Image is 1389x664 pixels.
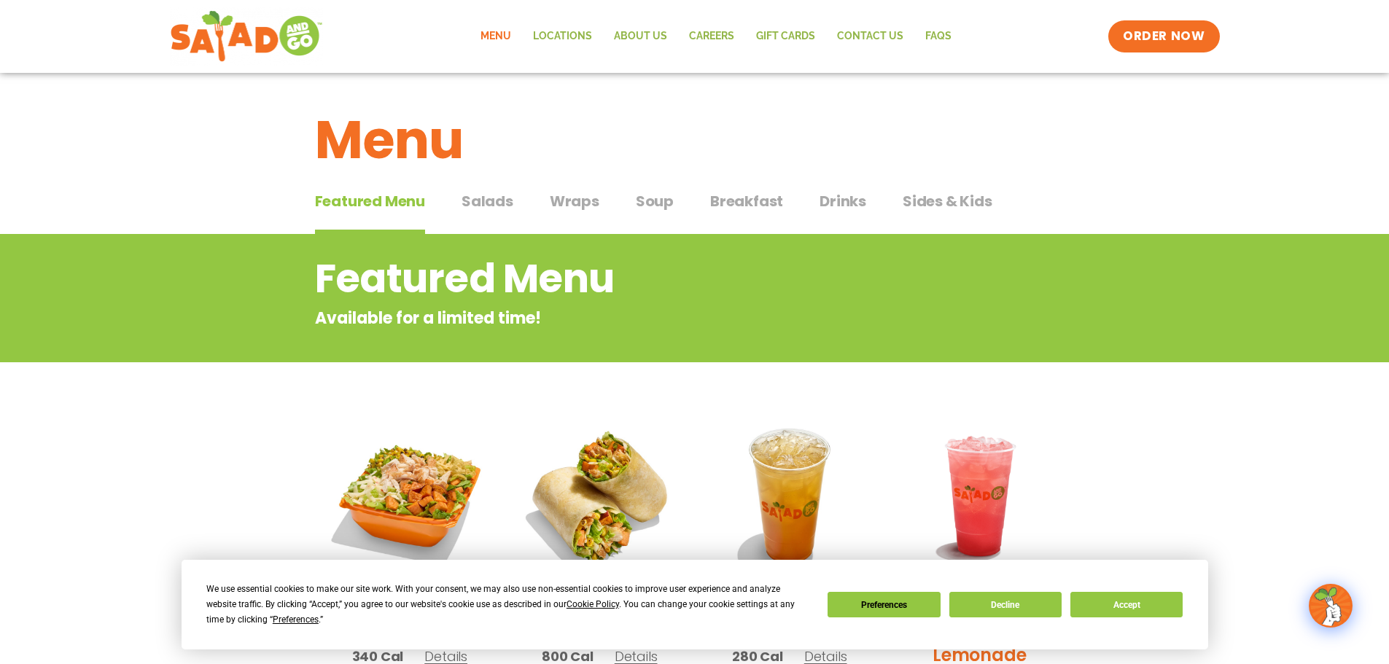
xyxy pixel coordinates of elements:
[745,20,826,53] a: GIFT CARDS
[1108,20,1219,52] a: ORDER NOW
[949,592,1062,617] button: Decline
[1310,585,1351,626] img: wpChatIcon
[1070,592,1183,617] button: Accept
[273,614,319,625] span: Preferences
[182,560,1208,649] div: Cookie Consent Prompt
[706,412,874,580] img: Product photo for Apple Cider Lemonade
[1123,28,1205,45] span: ORDER NOW
[326,412,494,580] img: Product photo for Southwest Harvest Salad
[315,101,1075,179] h1: Menu
[315,306,957,330] p: Available for a limited time!
[206,582,810,628] div: We use essential cookies to make our site work. With your consent, we may also use non-essential ...
[470,20,962,53] nav: Menu
[826,20,914,53] a: Contact Us
[170,7,324,66] img: new-SAG-logo-768×292
[315,190,425,212] span: Featured Menu
[903,190,992,212] span: Sides & Kids
[914,20,962,53] a: FAQs
[315,249,957,308] h2: Featured Menu
[515,412,684,580] img: Product photo for Southwest Harvest Wrap
[636,190,674,212] span: Soup
[470,20,522,53] a: Menu
[462,190,513,212] span: Salads
[315,185,1075,235] div: Tabbed content
[895,412,1064,580] img: Product photo for Blackberry Bramble Lemonade
[603,20,678,53] a: About Us
[828,592,940,617] button: Preferences
[820,190,866,212] span: Drinks
[678,20,745,53] a: Careers
[567,599,619,609] span: Cookie Policy
[710,190,783,212] span: Breakfast
[522,20,603,53] a: Locations
[550,190,599,212] span: Wraps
